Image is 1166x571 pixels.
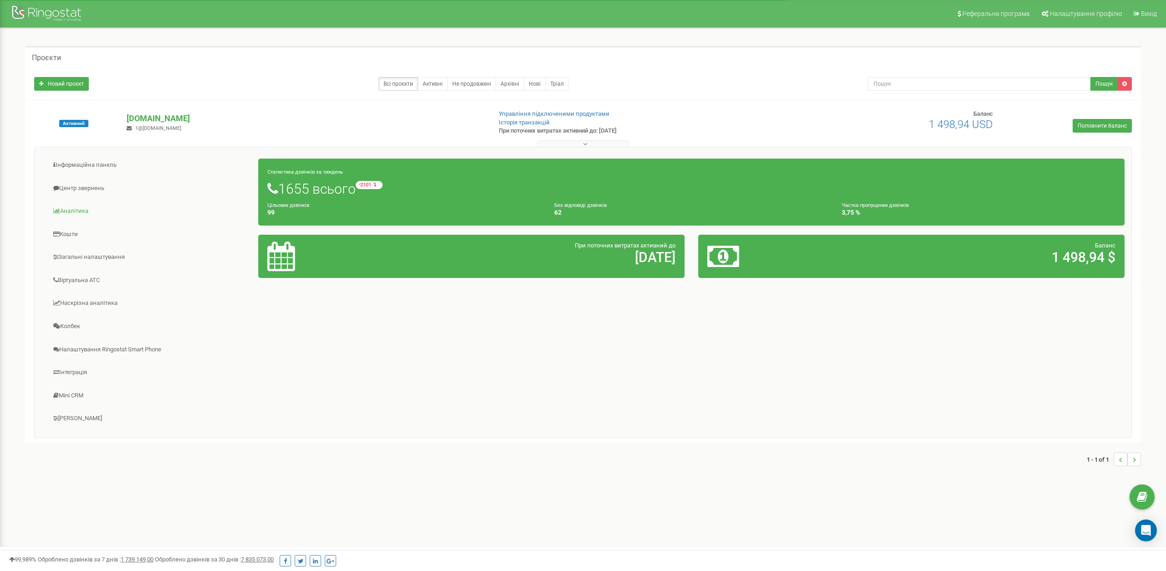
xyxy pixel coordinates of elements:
small: Без відповіді дзвінків [554,202,607,208]
h4: 62 [554,209,828,216]
a: Налаштування Ringostat Smart Phone [41,339,259,361]
p: При поточних витратах активний до: [DATE] [499,127,763,135]
div: Open Intercom Messenger [1135,520,1157,541]
input: Пошук [868,77,1091,91]
h5: Проєкти [32,54,61,62]
a: Архівні [496,77,524,91]
span: Баланс [1095,242,1115,249]
a: Всі проєкти [378,77,418,91]
small: Цільових дзвінків [267,202,309,208]
a: Віртуальна АТС [41,269,259,292]
a: Новий проєкт [34,77,89,91]
a: Інтеграція [41,361,259,384]
h4: 3,75 % [842,209,1115,216]
span: Вихід [1141,10,1157,17]
small: Частка пропущених дзвінків [842,202,909,208]
h2: 1 498,94 $ [848,250,1115,265]
a: Управління підключеними продуктами [499,110,609,117]
h2: [DATE] [408,250,675,265]
a: Центр звернень [41,177,259,200]
span: 1 - 1 of 1 [1087,453,1114,466]
span: Реферальна програма [962,10,1030,17]
span: 1@[DOMAIN_NAME] [135,125,181,131]
a: Mini CRM [41,385,259,407]
span: Налаштування профілю [1050,10,1122,17]
h1: 1655 всього [267,181,1115,196]
a: Не продовжені [447,77,496,91]
a: Історія транзакцій [499,119,550,126]
span: Активний [59,120,88,127]
a: Тріал [545,77,569,91]
a: Кошти [41,223,259,246]
button: Пошук [1090,77,1118,91]
a: Активні [418,77,448,91]
a: [PERSON_NAME] [41,407,259,430]
small: -2101 [356,181,383,189]
span: 1 498,94 USD [929,118,993,131]
a: Загальні налаштування [41,246,259,268]
small: Статистика дзвінків за тиждень [267,169,343,175]
h4: 99 [267,209,541,216]
p: [DOMAIN_NAME] [127,113,483,124]
a: Колбек [41,315,259,338]
span: Баланс [973,110,993,117]
a: Поповнити баланс [1073,119,1132,133]
a: Інформаційна панель [41,154,259,176]
nav: ... [1087,443,1141,475]
span: При поточних витратах активний до [575,242,675,249]
a: Аналiтика [41,200,259,222]
a: Наскрізна аналітика [41,292,259,314]
a: Нові [524,77,546,91]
